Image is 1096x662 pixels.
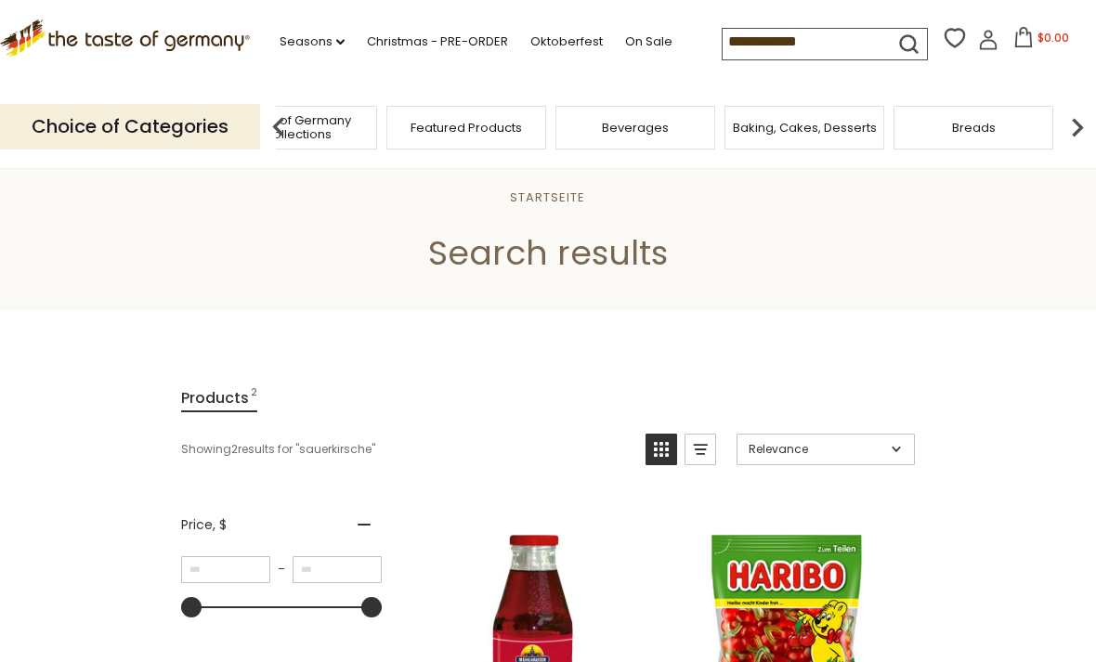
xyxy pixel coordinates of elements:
span: $0.00 [1037,30,1069,45]
a: Seasons [280,32,345,52]
img: next arrow [1059,109,1096,146]
b: 2 [231,441,238,458]
a: Beverages [602,121,669,135]
a: Taste of Germany Collections [223,113,372,141]
a: Featured Products [411,121,522,135]
a: View grid mode [646,434,677,465]
img: previous arrow [260,109,297,146]
div: Showing results for " " [181,434,632,465]
a: Sort options [737,434,915,465]
h1: Search results [58,232,1038,274]
a: Oktoberfest [530,32,603,52]
a: Christmas - PRE-ORDER [367,32,508,52]
a: View list mode [685,434,716,465]
span: Price [181,515,227,535]
a: Startseite [510,188,585,206]
a: Baking, Cakes, Desserts [733,121,877,135]
button: $0.00 [1002,27,1081,55]
span: 2 [251,385,257,410]
a: Breads [952,121,996,135]
a: View Products Tab [181,385,257,412]
a: On Sale [625,32,672,52]
span: Relevance [749,441,885,458]
span: – [270,561,293,578]
span: , $ [213,515,227,534]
